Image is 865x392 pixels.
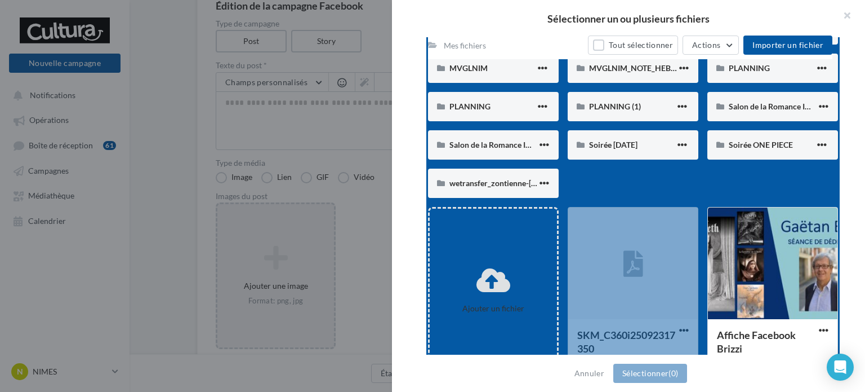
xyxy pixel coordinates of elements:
div: Open Intercom Messenger [827,354,854,381]
span: (0) [668,368,678,378]
button: Tout sélectionner [588,36,678,55]
span: Importer un fichier [752,40,823,50]
span: Salon de la Romance INSTA [729,102,825,111]
span: PLANNING [729,63,770,73]
span: PLANNING [449,102,491,111]
span: Soirée ONE PIECE [729,140,793,149]
button: Actions [683,36,739,55]
div: Ajouter un fichier [434,303,552,314]
div: Mes fichiers [444,40,486,51]
button: Importer un fichier [743,36,832,55]
span: Affiche Facebook Brizzi [717,329,796,355]
button: Annuler [570,367,609,380]
h2: Sélectionner un ou plusieurs fichiers [410,14,847,24]
span: Actions [692,40,720,50]
span: PLANNING (1) [589,102,641,111]
span: wetransfer_zontienne-[DATE]_2024-11-14_1437 [449,178,619,188]
span: Salon de la Romance INSTA [449,140,546,149]
span: Soirée [DATE] [589,140,637,149]
button: Sélectionner(0) [613,364,687,383]
span: MVGLNIM_NOTE_HEBDO_S14-4 [589,63,707,73]
span: MVGLNIM [449,63,488,73]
